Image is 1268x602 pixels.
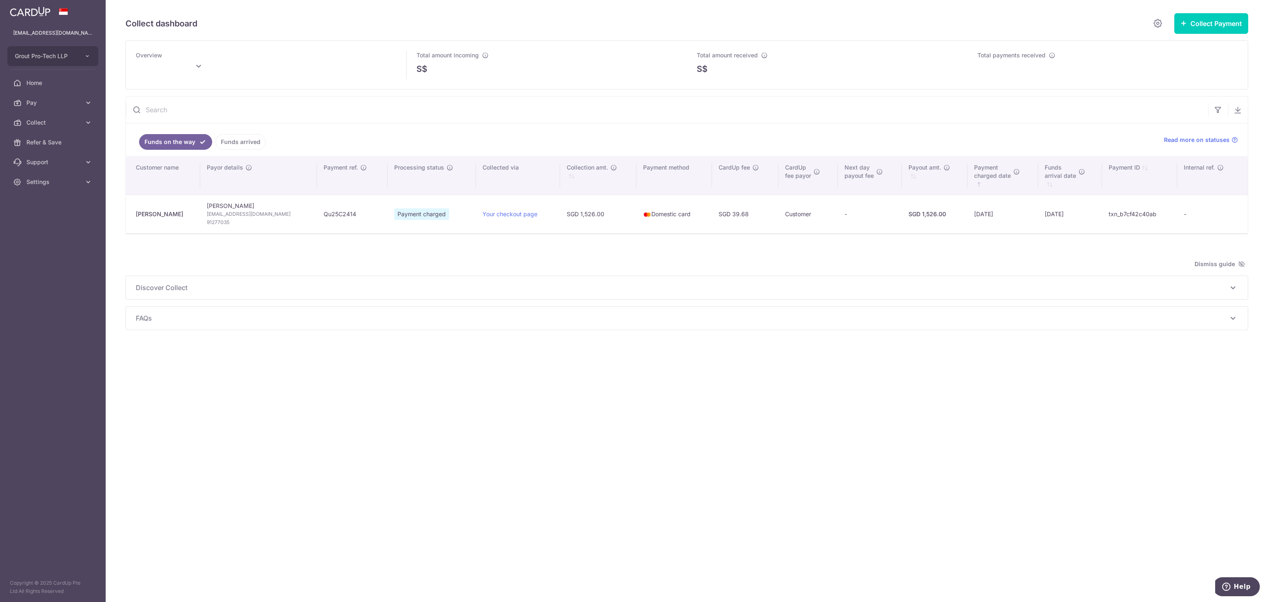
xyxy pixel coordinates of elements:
h5: Collect dashboard [125,17,197,30]
span: Total amount incoming [416,52,479,59]
td: Customer [778,195,838,233]
span: Refer & Save [26,138,81,146]
span: Processing status [394,163,444,172]
td: [PERSON_NAME] [200,195,317,233]
td: SGD 39.68 [712,195,778,233]
td: [DATE] [1038,195,1102,233]
div: SGD 1,526.00 [908,210,961,218]
span: Help [19,6,35,13]
th: Customer name [126,157,200,195]
span: S$ [416,63,427,75]
span: Grout Pro-Tech LLP [15,52,76,60]
span: Payment charged [394,208,449,220]
span: Collection amt. [567,163,608,172]
th: Payment ref. [317,157,388,195]
img: CardUp [10,7,50,17]
a: Funds on the way [139,134,212,150]
p: Discover Collect [136,283,1238,293]
th: Payment ID: activate to sort column ascending [1102,157,1177,195]
span: Payment ref. [324,163,358,172]
span: Pay [26,99,81,107]
span: Payout amt. [908,163,941,172]
th: Processing status [388,157,476,195]
th: Next daypayout fee [838,157,901,195]
p: [EMAIL_ADDRESS][DOMAIN_NAME] [13,29,92,37]
span: Payor details [207,163,243,172]
th: CardUp fee [712,157,778,195]
span: Internal ref. [1184,163,1215,172]
span: CardUp fee payor [785,163,811,180]
span: Funds arrival date [1045,163,1076,180]
img: mastercard-sm-87a3fd1e0bddd137fecb07648320f44c262e2538e7db6024463105ddbc961eb2.png [643,210,651,219]
th: Internal ref. [1177,157,1248,195]
span: FAQs [136,313,1228,323]
th: Collected via [476,157,560,195]
span: Payment charged date [974,163,1011,180]
td: [DATE] [968,195,1038,233]
p: FAQs [136,313,1238,323]
td: - [838,195,901,233]
span: Total amount received [697,52,758,59]
td: - [1177,195,1248,233]
th: CardUpfee payor [778,157,838,195]
button: Collect Payment [1174,13,1248,34]
span: Total payments received [977,52,1046,59]
td: Domestic card [636,195,712,233]
th: Collection amt. : activate to sort column ascending [560,157,637,195]
span: Collect [26,118,81,127]
span: Next day payout fee [845,163,874,180]
a: Your checkout page [483,210,537,217]
td: txn_b7cf42c40ab [1102,195,1177,233]
input: Search [126,97,1208,123]
span: S$ [697,63,707,75]
th: Fundsarrival date : activate to sort column ascending [1038,157,1102,195]
span: Home [26,79,81,87]
a: Read more on statuses [1164,136,1238,144]
iframe: Opens a widget where you can find more information [1215,577,1260,598]
span: CardUp fee [719,163,750,172]
span: Read more on statuses [1164,136,1230,144]
span: Support [26,158,81,166]
th: Payout amt. : activate to sort column ascending [902,157,968,195]
span: Discover Collect [136,283,1228,293]
span: [EMAIL_ADDRESS][DOMAIN_NAME] [207,210,310,218]
th: Payment method [636,157,712,195]
button: Grout Pro-Tech LLP [7,46,98,66]
span: Dismiss guide [1195,259,1245,269]
th: Payor details [200,157,317,195]
td: SGD 1,526.00 [560,195,637,233]
div: [PERSON_NAME] [136,210,194,218]
td: Qu25C2414 [317,195,388,233]
th: Paymentcharged date : activate to sort column ascending [968,157,1038,195]
span: 91277035 [207,218,310,227]
span: Settings [26,178,81,186]
a: Funds arrived [215,134,266,150]
span: Overview [136,52,162,59]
